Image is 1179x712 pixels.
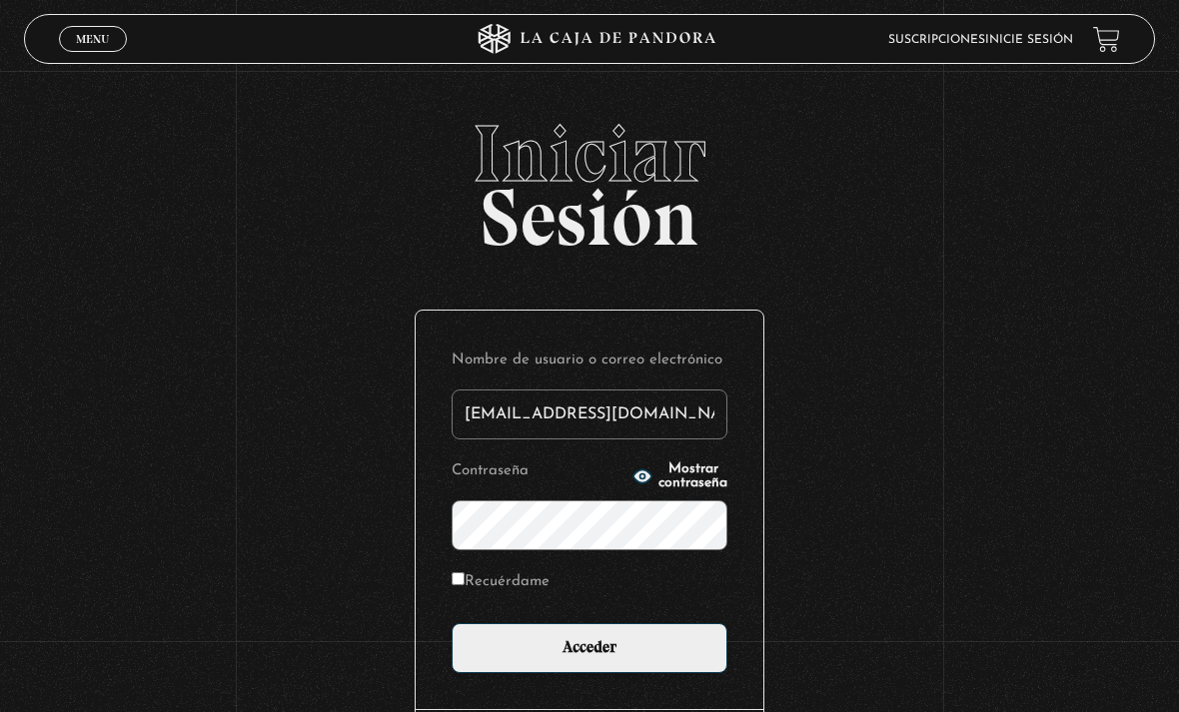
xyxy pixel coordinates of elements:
input: Recuérdame [452,572,465,585]
span: Menu [76,33,109,45]
button: Mostrar contraseña [632,462,727,490]
a: Suscripciones [888,34,985,46]
label: Contraseña [452,457,626,484]
span: Mostrar contraseña [658,462,727,490]
label: Recuérdame [452,568,550,595]
input: Acceder [452,623,727,673]
label: Nombre de usuario o correo electrónico [452,347,727,373]
span: Cerrar [70,50,117,64]
span: Iniciar [24,114,1156,194]
a: View your shopping cart [1093,26,1120,53]
a: Inicie sesión [985,34,1073,46]
h2: Sesión [24,114,1156,242]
